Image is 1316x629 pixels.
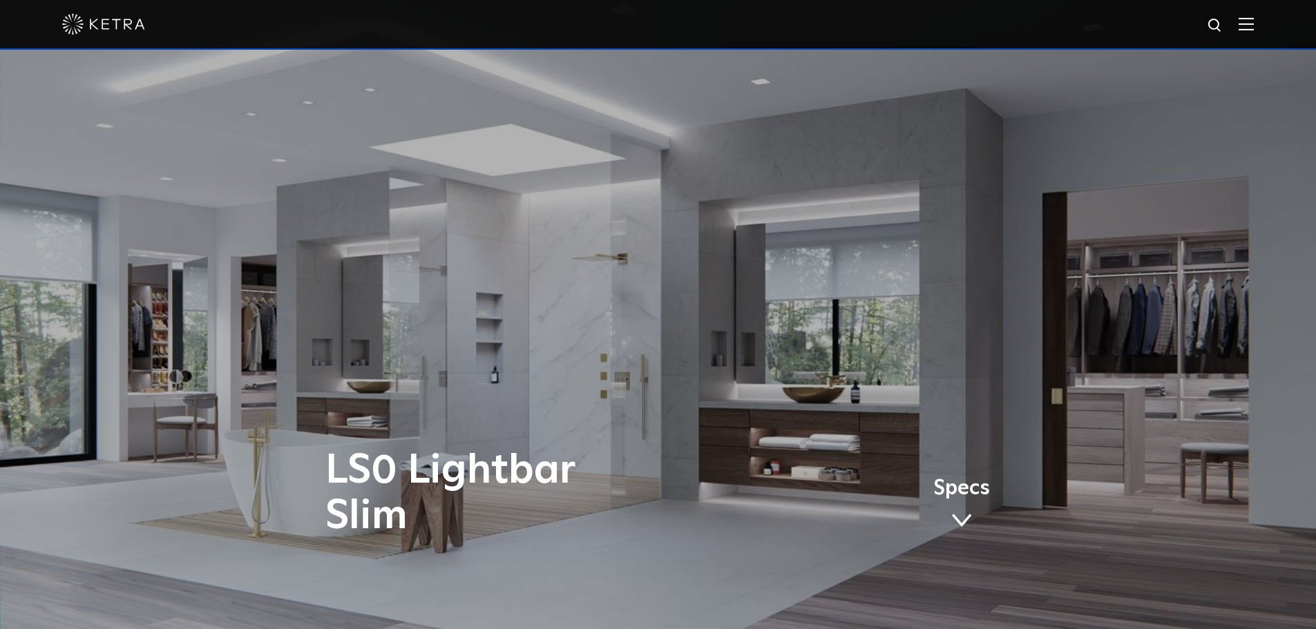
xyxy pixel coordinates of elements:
[933,478,990,499] span: Specs
[1207,17,1224,35] img: search icon
[933,478,990,532] a: Specs
[325,448,716,539] h1: LS0 Lightbar Slim
[62,14,145,35] img: ketra-logo-2019-white
[1239,17,1254,30] img: Hamburger%20Nav.svg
